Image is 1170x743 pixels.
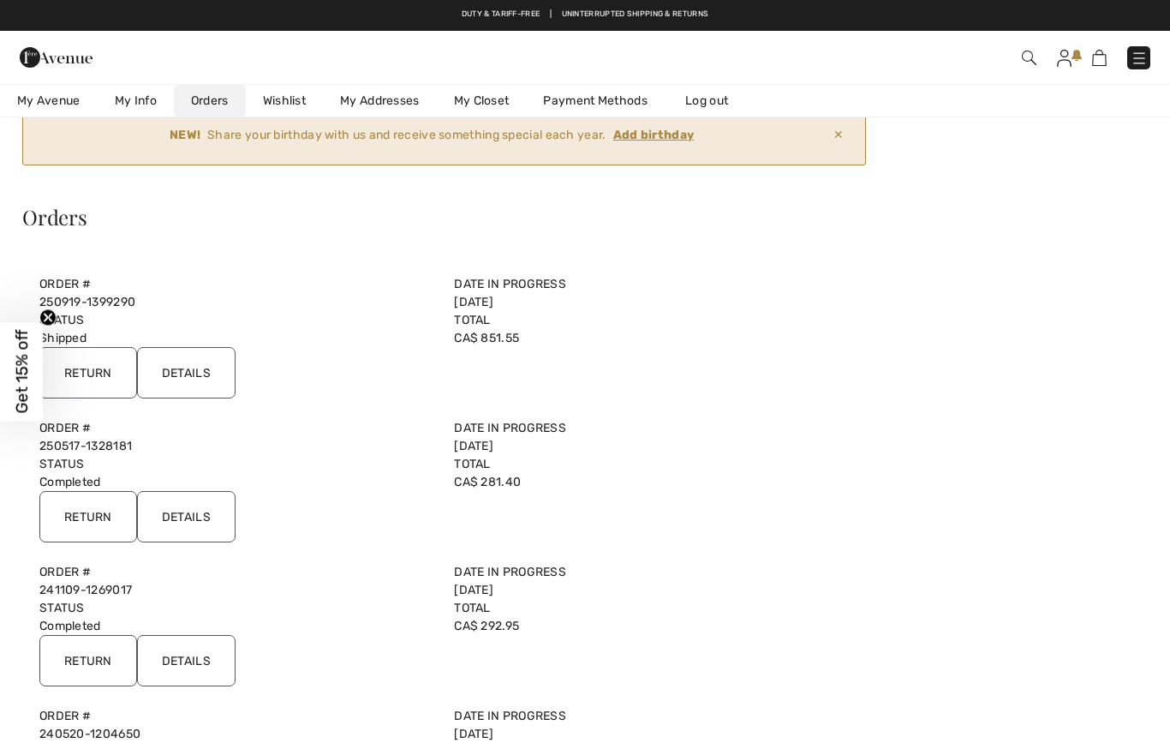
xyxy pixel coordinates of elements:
div: CA$ 851.55 [444,311,858,347]
a: Payment Methods [526,85,665,117]
label: Date in Progress [454,563,848,581]
label: Total [454,599,848,617]
label: Total [454,455,848,473]
label: Date in Progress [454,707,848,725]
span: Get 15% off [12,330,32,414]
a: 240520-1204650 [39,727,140,741]
label: Date in Progress [454,275,848,293]
label: Order # [39,275,433,293]
div: [DATE] [444,563,858,599]
img: Search [1022,51,1036,65]
div: Share your birthday with us and receive something special each year. [37,126,827,144]
a: 1ère Avenue [20,48,93,64]
input: Return [39,491,137,542]
div: [DATE] [444,419,858,455]
input: Details [137,635,236,686]
a: My Addresses [323,85,437,117]
a: 250517-1328181 [39,439,132,453]
a: Duty & tariff-free | Uninterrupted shipping & returns [462,9,708,18]
a: Wishlist [246,85,323,117]
span: ✕ [827,119,851,151]
div: CA$ 281.40 [444,455,858,491]
button: Close teaser [39,309,57,326]
input: Details [137,347,236,398]
input: Return [39,635,137,686]
img: Menu [1131,50,1148,67]
div: Shipped [29,311,444,347]
img: 1ère Avenue [20,40,93,75]
div: Completed [29,599,444,635]
img: My Info [1057,50,1072,67]
ins: Add birthday [613,128,695,142]
a: 241109-1269017 [39,583,132,597]
label: Order # [39,419,433,437]
div: [DATE] [444,275,858,311]
label: Total [454,311,848,329]
a: 250919-1399290 [39,295,135,309]
div: [DATE] [444,707,858,743]
input: Return [39,347,137,398]
label: Status [39,455,433,473]
a: My Info [98,85,174,117]
a: Orders [174,85,246,117]
input: Details [137,491,236,542]
div: CA$ 292.95 [444,599,858,635]
label: Status [39,599,433,617]
a: My Closet [437,85,527,117]
label: Order # [39,707,433,725]
a: Log out [668,85,762,117]
label: Order # [39,563,433,581]
label: Date in Progress [454,419,848,437]
strong: NEW! [170,126,200,144]
span: My Avenue [17,92,81,110]
div: Orders [22,207,866,227]
label: Status [39,311,433,329]
div: Completed [29,455,444,491]
img: Shopping Bag [1092,50,1107,66]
